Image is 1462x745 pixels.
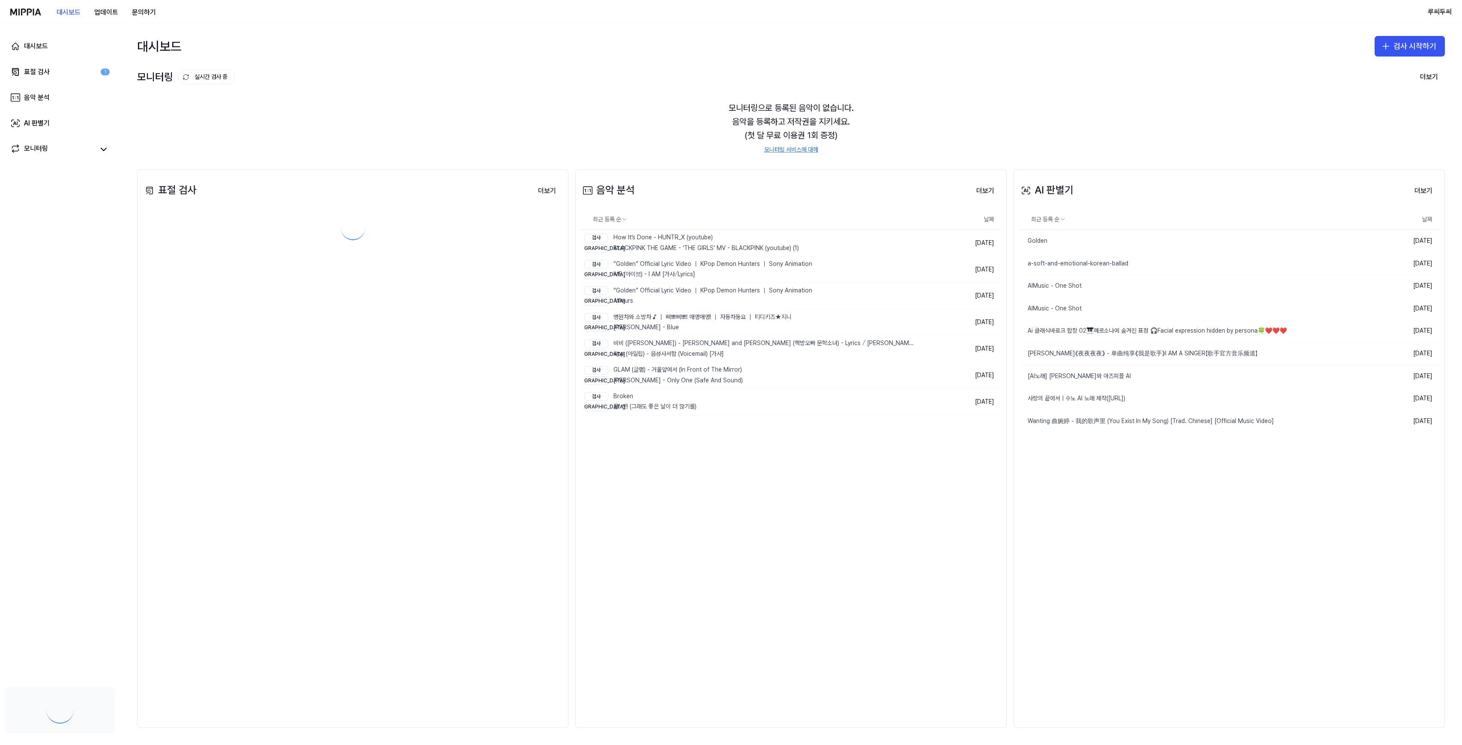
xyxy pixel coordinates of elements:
[581,389,917,415] a: 검사Broken[DEMOGRAPHIC_DATA]둘! 셋! (그래도 좋은 날이 더 많기를)
[24,67,50,77] div: 표절 검사
[584,260,608,268] div: 검사
[1390,365,1439,387] td: [DATE]
[1019,275,1390,297] a: AIMusic - One Shot
[581,362,917,388] a: 검사GLAM (글램) - 거울앞에서 (In Front of The Mirror)[DEMOGRAPHIC_DATA][PERSON_NAME] - Only One...
[584,270,812,279] div: IVE (아이브) - I AM [가사⧸Lyrics]
[1390,320,1439,343] td: [DATE]
[1390,252,1439,275] td: [DATE]
[917,362,1001,389] td: [DATE]
[917,256,1001,283] td: [DATE]
[584,376,608,385] div: [DEMOGRAPHIC_DATA]
[581,310,917,336] a: 검사병원차와 소방차 ♪ ｜ 삐뽀삐뽀! 애앵애앵! ｜ 자동차동요 ｜ 티디키즈★지니[DEMOGRAPHIC_DATA][PERSON_NAME] - Blue
[1375,36,1445,57] button: 검사 시작하기
[24,41,48,51] div: 대시보드
[1019,320,1390,342] a: Ai 클래식바로크 합창 02🎹페르소나에 숨겨진 표정 🎧Facial expression hidden by persona🍀❤️❤️❤️
[581,230,917,256] a: 검사How It’s Done - HUNTR_X (youtube)[DEMOGRAPHIC_DATA]BLACKPINK THE GAME - ‘THE GIRLS’ MV - BLACKP...
[531,182,563,200] button: 더보기
[5,87,115,108] a: 음악 분석
[143,182,197,198] div: 표절 검사
[1390,209,1439,230] th: 날짜
[584,376,743,385] div: [PERSON_NAME] - Only One (Safe And Sound)
[1019,417,1274,426] div: Wanting 曲婉婷 - 我的歌声里 (You Exist In My Song) [Trad. Chinese] [Official Music Video]
[584,339,915,348] div: 비비 ([PERSON_NAME]) - [PERSON_NAME] and [PERSON_NAME] (책방오빠 문학소녀) - Lyrics ⧸ [PERSON_NAME]비디오 ⧸ 가사
[1019,387,1390,410] a: 사랑의 끝에서ㅣ수노 AI 노래 제작([URL])
[137,33,182,60] div: 대시보드
[101,69,110,76] div: 1
[10,143,94,155] a: 모니터링
[584,286,608,295] div: 검사
[584,234,608,242] div: 검사
[24,92,50,103] div: 음악 분석
[125,4,163,21] button: 문의하기
[5,36,115,57] a: 대시보드
[581,283,917,309] a: 검사“Golden” Official Lyric Video ｜ KPop Demon Hunters ｜ Sony Animation[DEMOGRAPHIC_DATA]Ailleurs
[917,283,1001,309] td: [DATE]
[1019,282,1082,290] div: AIMusic - One Shot
[1019,365,1390,387] a: [AI노래] [PERSON_NAME]와 마즈피플 AI
[969,182,1001,200] button: 더보기
[584,286,812,295] div: “Golden” Official Lyric Video ｜ KPop Demon Hunters ｜ Sony Animation
[1390,387,1439,410] td: [DATE]
[584,366,608,375] div: 검사
[5,62,115,82] a: 표절 검사1
[1019,182,1073,198] div: AI 판별기
[584,323,608,332] div: [DEMOGRAPHIC_DATA]
[87,4,125,21] button: 업데이트
[1019,237,1047,245] div: Golden
[50,4,87,21] button: 대시보드
[917,336,1001,362] td: [DATE]
[584,271,608,279] div: [DEMOGRAPHIC_DATA]
[178,70,235,84] button: 실시간 검사 중
[1390,410,1439,432] td: [DATE]
[917,230,1001,256] td: [DATE]
[584,392,697,401] div: Broken
[1019,298,1390,320] a: AIMusic - One Shot
[584,244,799,253] div: BLACKPINK THE GAME - ‘THE GIRLS’ MV - BLACKPINK (youtube) (1)
[917,209,1001,230] th: 날짜
[584,297,608,306] div: [DEMOGRAPHIC_DATA]
[1019,304,1082,313] div: AIMusic - One Shot
[24,118,50,128] div: AI 판별기
[584,260,812,268] div: “Golden” Official Lyric Video ｜ KPop Demon Hunters ｜ Sony Animation
[917,309,1001,336] td: [DATE]
[1019,259,1128,268] div: a-soft-and-emotional-korean-ballad
[1019,394,1125,403] div: 사랑의 끝에서ㅣ수노 AI 노래 제작([URL])
[584,313,608,322] div: 검사
[137,91,1445,164] div: 모니터링으로 등록된 음악이 없습니다. 음악을 등록하고 저작권을 지키세요. (첫 달 무료 이용권 1회 증정)
[1413,69,1445,86] a: 더보기
[1390,275,1439,298] td: [DATE]
[584,402,697,411] div: 둘! 셋! (그래도 좋은 날이 더 많기를)
[584,392,608,401] div: 검사
[584,403,608,411] div: [DEMOGRAPHIC_DATA]
[1019,230,1390,252] a: Golden
[584,297,812,305] div: Ailleurs
[584,350,915,358] div: ilipp (아일립) - 음성사서함 (Voicemail) [가사]
[1019,410,1390,432] a: Wanting 曲婉婷 - 我的歌声里 (You Exist In My Song) [Trad. Chinese] [Official Music Video]
[917,388,1001,415] td: [DATE]
[87,0,125,24] a: 업데이트
[581,336,917,362] a: 검사비비 ([PERSON_NAME]) - [PERSON_NAME] and [PERSON_NAME] (책방오빠 문학소녀) - Lyrics ⧸ [PERSON_NAME]비디오 ⧸ ...
[584,244,608,253] div: [DEMOGRAPHIC_DATA]
[1019,327,1287,335] div: Ai 클래식바로크 합창 02🎹페르소나에 숨겨진 표정 🎧Facial expression hidden by persona🍀❤️❤️❤️
[764,146,818,154] a: 모니터링 서비스에 대해
[581,256,917,283] a: 검사“Golden” Official Lyric Video ｜ KPop Demon Hunters ｜ Sony Animation[DEMOGRAPHIC_DATA]IVE (아이브) ...
[1019,343,1390,365] a: [PERSON_NAME]《夜夜夜夜》 - 单曲纯享《我是歌手》I AM A SINGER【歌手官方音乐频道】
[1428,7,1452,17] button: 루씨두씨
[584,350,608,358] div: [DEMOGRAPHIC_DATA]
[1390,343,1439,365] td: [DATE]
[584,323,792,332] div: [PERSON_NAME] - Blue
[584,340,608,348] div: 검사
[24,143,48,155] div: 모니터링
[1019,372,1131,381] div: [AI노래] [PERSON_NAME]와 마즈피플 AI
[1408,182,1439,200] button: 더보기
[584,366,743,374] div: GLAM (글램) - 거울앞에서 (In Front of The Mirror)
[5,113,115,134] a: AI 판별기
[1019,349,1258,358] div: [PERSON_NAME]《夜夜夜夜》 - 单曲纯享《我是歌手》I AM A SINGER【歌手官方音乐频道】
[137,69,235,85] div: 모니터링
[1019,253,1390,275] a: a-soft-and-emotional-korean-ballad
